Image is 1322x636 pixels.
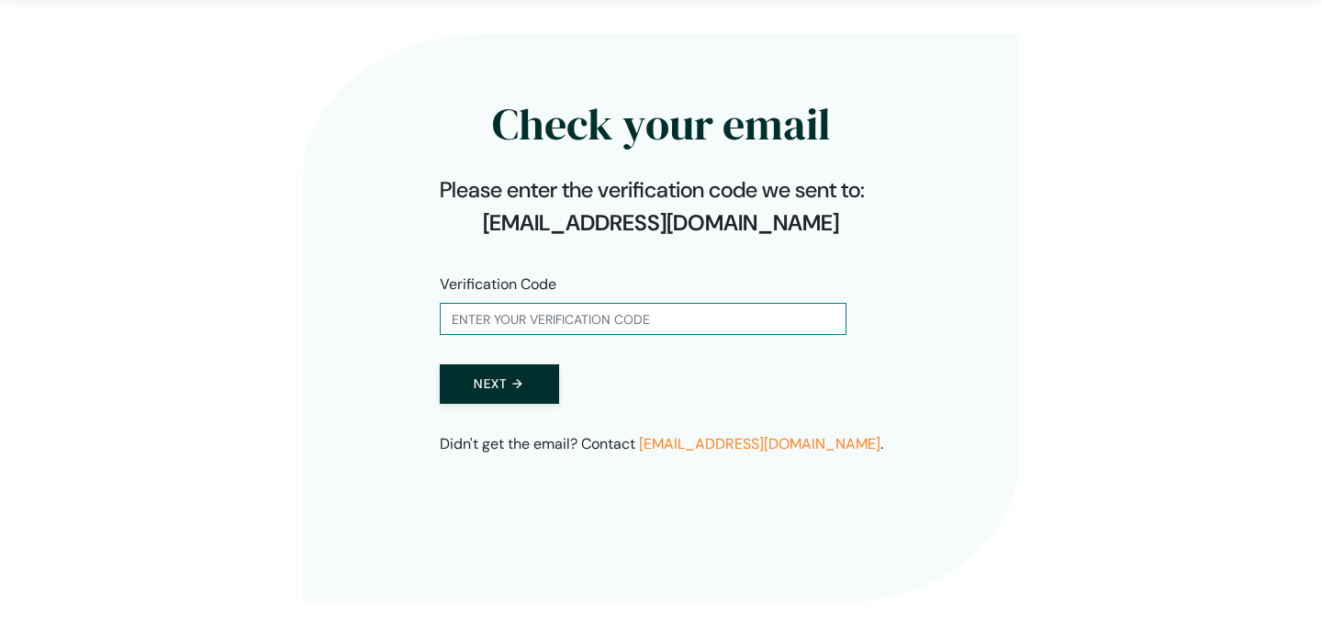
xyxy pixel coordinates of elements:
label: Verification Code [440,273,556,296]
h4: [EMAIL_ADDRESS][DOMAIN_NAME] [440,210,883,237]
h2: Check your email [440,61,883,159]
input: Enter your verification code [440,303,846,335]
h4: Please enter the verification code we sent to: [440,177,883,204]
p: Didn't get the email? Contact . [440,433,883,455]
button: Next → [440,364,559,404]
a: [EMAIL_ADDRESS][DOMAIN_NAME] [639,434,880,453]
